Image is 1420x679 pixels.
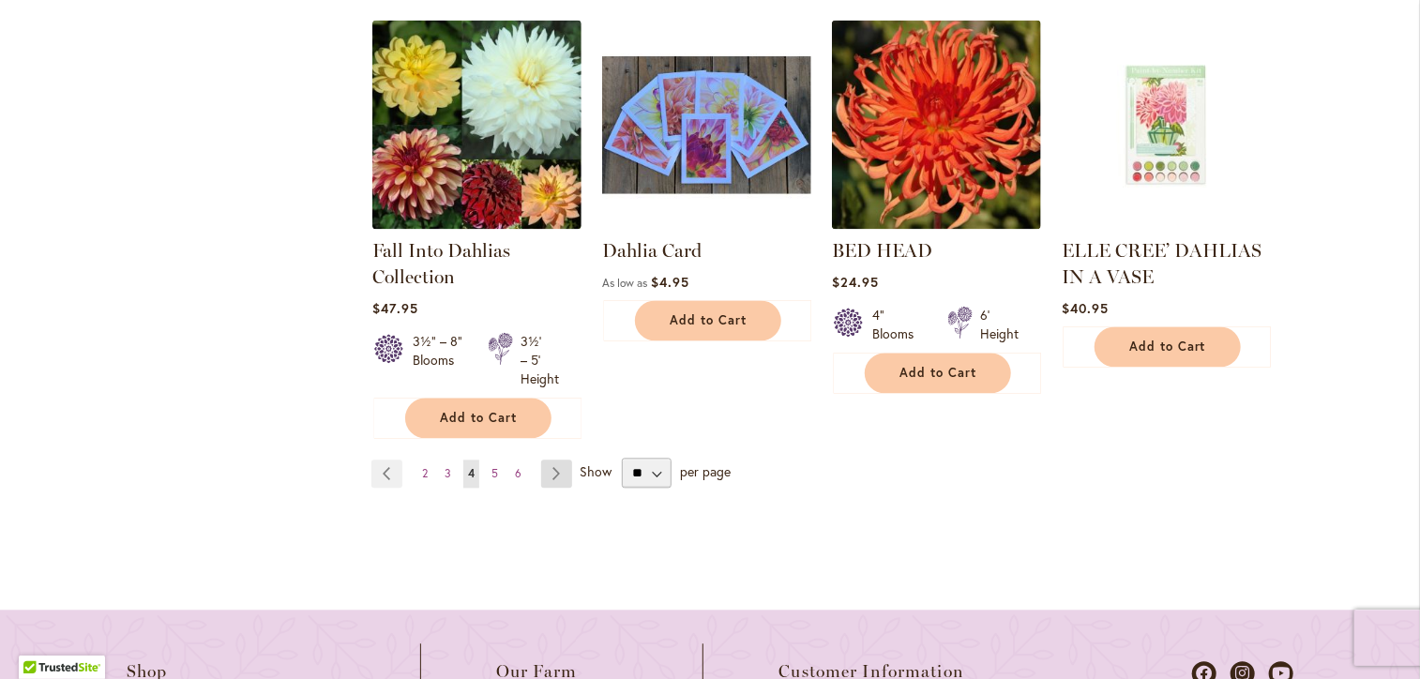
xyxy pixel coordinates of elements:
[832,215,1041,233] a: BED HEAD
[899,365,976,381] span: Add to Cart
[865,353,1011,393] button: Add to Cart
[980,306,1019,343] div: 6' Height
[1062,20,1271,229] img: ELLE CREE’ DAHLIAS IN A VASE
[635,300,781,340] button: Add to Cart
[487,460,503,488] a: 5
[440,410,517,426] span: Add to Cart
[1062,215,1271,233] a: ELLE CREE’ DAHLIAS IN A VASE
[417,460,432,488] a: 2
[832,239,932,262] a: BED HEAD
[602,20,811,229] img: Group shot of Dahlia Cards
[515,466,521,480] span: 6
[405,398,551,438] button: Add to Cart
[670,312,747,328] span: Add to Cart
[440,460,456,488] a: 3
[521,332,559,388] div: 3½' – 5' Height
[445,466,451,480] span: 3
[602,215,811,233] a: Group shot of Dahlia Cards
[832,20,1041,229] img: BED HEAD
[491,466,498,480] span: 5
[14,612,67,665] iframe: Launch Accessibility Center
[602,239,702,262] a: Dahlia Card
[872,306,925,343] div: 4" Blooms
[602,276,647,290] span: As low as
[510,460,526,488] a: 6
[580,462,612,480] span: Show
[372,239,510,288] a: Fall Into Dahlias Collection
[1095,326,1241,367] button: Add to Cart
[1129,339,1206,355] span: Add to Cart
[372,215,582,233] a: Fall Into Dahlias Collection
[372,20,582,229] img: Fall Into Dahlias Collection
[468,466,475,480] span: 4
[651,273,689,291] span: $4.95
[680,462,731,480] span: per page
[372,299,417,317] span: $47.95
[1062,239,1261,288] a: ELLE CREE’ DAHLIAS IN A VASE
[413,332,465,388] div: 3½" – 8" Blooms
[422,466,428,480] span: 2
[1062,299,1109,317] span: $40.95
[832,273,879,291] span: $24.95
